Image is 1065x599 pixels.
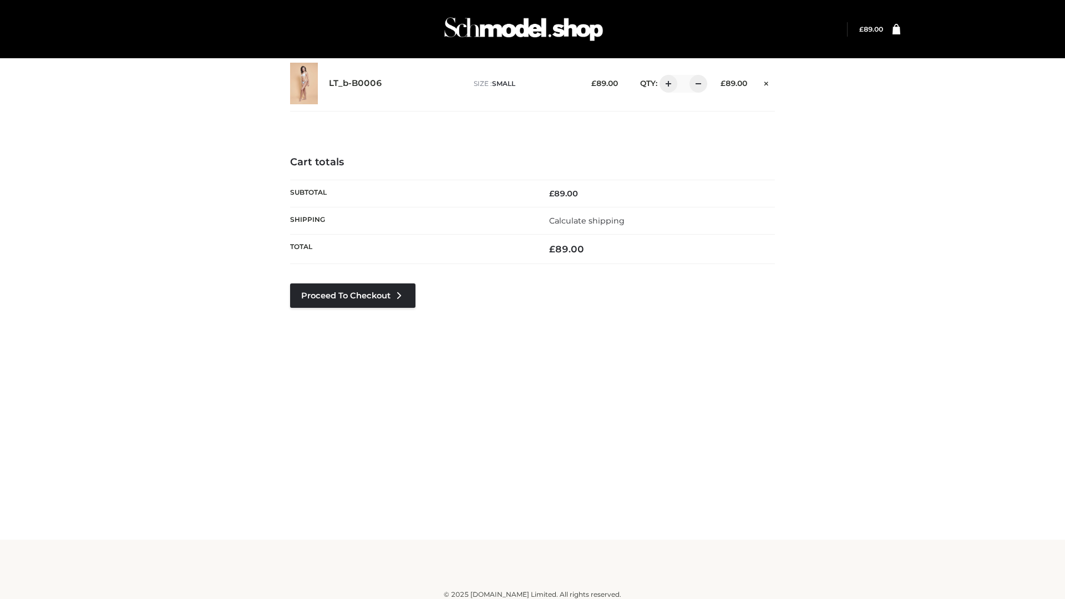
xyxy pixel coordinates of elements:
span: SMALL [492,79,515,88]
bdi: 89.00 [549,189,578,199]
th: Total [290,235,532,264]
h4: Cart totals [290,156,775,169]
img: Schmodel Admin 964 [440,7,607,51]
a: Calculate shipping [549,216,625,226]
a: Proceed to Checkout [290,283,415,308]
img: LT_b-B0006 - SMALL [290,63,318,104]
bdi: 89.00 [591,79,618,88]
bdi: 89.00 [549,243,584,255]
span: £ [549,189,554,199]
th: Shipping [290,207,532,234]
a: Remove this item [758,75,775,89]
div: QTY: [629,75,703,93]
span: £ [591,79,596,88]
p: size : [474,79,574,89]
span: £ [549,243,555,255]
th: Subtotal [290,180,532,207]
bdi: 89.00 [721,79,747,88]
bdi: 89.00 [859,25,883,33]
a: LT_b-B0006 [329,78,382,89]
span: £ [859,25,864,33]
a: £89.00 [859,25,883,33]
span: £ [721,79,726,88]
